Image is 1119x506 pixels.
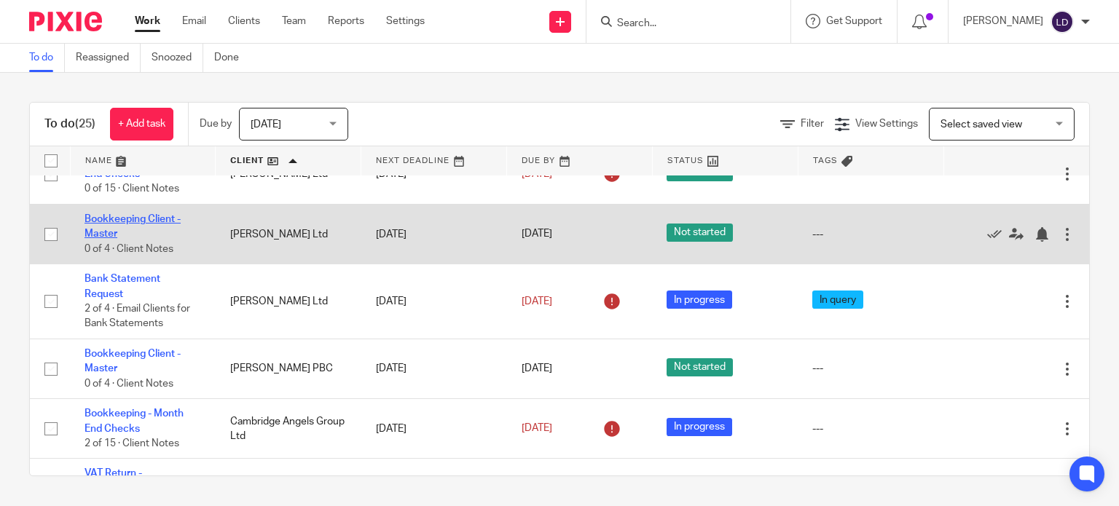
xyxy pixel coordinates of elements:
p: [PERSON_NAME] [963,14,1043,28]
span: View Settings [855,119,918,129]
td: Cambridge Angels Group Ltd [216,399,361,459]
span: 2 of 15 · Client Notes [85,438,179,448]
span: 0 of 4 · Client Notes [85,379,173,389]
p: Due by [200,116,232,131]
a: Bookkeeping - Month End Checks [85,408,184,433]
img: Pixie [29,12,102,31]
span: 0 of 15 · Client Notes [85,184,179,194]
a: Mark as done [987,226,1009,241]
span: [DATE] [251,119,281,130]
div: --- [812,361,929,376]
span: In progress [667,290,732,309]
span: 2 of 4 · Email Clients for Bank Statements [85,304,190,329]
td: [DATE] [361,205,507,264]
td: [DATE] [361,399,507,459]
td: [PERSON_NAME] PBC [216,339,361,399]
span: In query [812,290,863,309]
h1: To do [44,116,95,132]
td: [PERSON_NAME] Ltd [216,205,361,264]
a: Settings [386,14,425,28]
span: [DATE] [522,364,552,374]
a: Clients [228,14,260,28]
span: Get Support [826,16,882,26]
a: Reports [328,14,364,28]
td: [PERSON_NAME] Ltd [216,264,361,339]
span: [DATE] [522,296,552,307]
a: Bank Statement Request [85,274,160,299]
div: --- [812,422,929,436]
span: Filter [801,119,824,129]
a: VAT Return - Feb/May/Aug/Nov [85,468,170,493]
a: Done [214,44,250,72]
span: (25) [75,118,95,130]
td: [DATE] [361,339,507,399]
a: Bookkeeping Client - Master [85,214,181,239]
a: Email [182,14,206,28]
a: Reassigned [76,44,141,72]
span: Not started [667,358,733,376]
span: In progress [667,418,732,436]
a: To do [29,44,65,72]
a: + Add task [110,108,173,141]
a: Bookkeeping Client - Master [85,349,181,373]
img: svg%3E [1051,10,1074,33]
a: Team [282,14,306,28]
div: --- [812,227,929,242]
input: Search [616,17,747,31]
a: Work [135,14,160,28]
span: Select saved view [941,119,1022,130]
span: Tags [813,157,838,165]
span: [DATE] [522,229,552,240]
span: [DATE] [522,424,552,434]
span: 0 of 4 · Client Notes [85,244,173,254]
td: [DATE] [361,264,507,339]
span: Not started [667,224,733,242]
a: Snoozed [152,44,203,72]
